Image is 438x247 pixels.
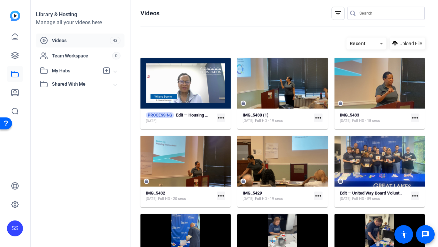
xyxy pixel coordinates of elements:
[243,191,311,202] a: IMG_5429[DATE]Full HD - 19 secs
[52,67,99,74] span: My Hubs
[255,118,283,123] span: Full HD - 19 secs
[399,40,422,47] span: Upload File
[411,192,419,200] mat-icon: more_horiz
[421,230,429,238] mat-icon: message
[314,192,323,200] mat-icon: more_horiz
[340,191,418,196] strong: Edit — United Way Board Volunteer Video
[146,191,165,196] strong: IMG_5432
[352,118,380,123] span: Full HD - 18 secs
[340,118,350,123] span: [DATE]
[359,9,419,17] input: Search
[52,52,112,59] span: Team Workspace
[350,41,366,46] span: Recent
[217,114,225,122] mat-icon: more_horiz
[243,113,311,123] a: IMG_5430 (1)[DATE]Full HD - 19 secs
[314,114,323,122] mat-icon: more_horiz
[36,77,124,91] mat-expansion-panel-header: Shared With Me
[146,119,156,124] span: [DATE]
[390,38,425,49] button: Upload File
[334,9,342,17] mat-icon: filter_list
[110,37,120,44] span: 43
[217,192,225,200] mat-icon: more_horiz
[36,64,124,77] mat-expansion-panel-header: My Hubs
[52,37,110,44] span: Videos
[400,230,408,238] mat-icon: accessibility
[411,114,419,122] mat-icon: more_horiz
[36,19,124,27] div: Manage all your videos here
[340,113,359,118] strong: IMG_5433
[352,196,380,202] span: Full HD - 59 secs
[176,113,243,118] strong: Edit — Housing Counselor Video #3
[146,112,174,118] span: PROCESSING
[158,196,186,202] span: Full HD - 20 secs
[146,196,156,202] span: [DATE]
[112,52,120,59] span: 0
[10,11,20,21] img: blue-gradient.svg
[140,9,159,17] h1: Videos
[52,81,114,88] span: Shared With Me
[243,196,253,202] span: [DATE]
[243,191,262,196] strong: IMG_5429
[340,196,350,202] span: [DATE]
[340,191,408,202] a: Edit — United Way Board Volunteer Video[DATE]Full HD - 59 secs
[36,11,124,19] div: Library & Hosting
[243,113,269,118] strong: IMG_5430 (1)
[340,113,408,123] a: IMG_5433[DATE]Full HD - 18 secs
[146,191,214,202] a: IMG_5432[DATE]Full HD - 20 secs
[7,220,23,236] div: SS
[255,196,283,202] span: Full HD - 19 secs
[146,112,214,124] a: PROCESSINGEdit — Housing Counselor Video #3[DATE]
[243,118,253,123] span: [DATE]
